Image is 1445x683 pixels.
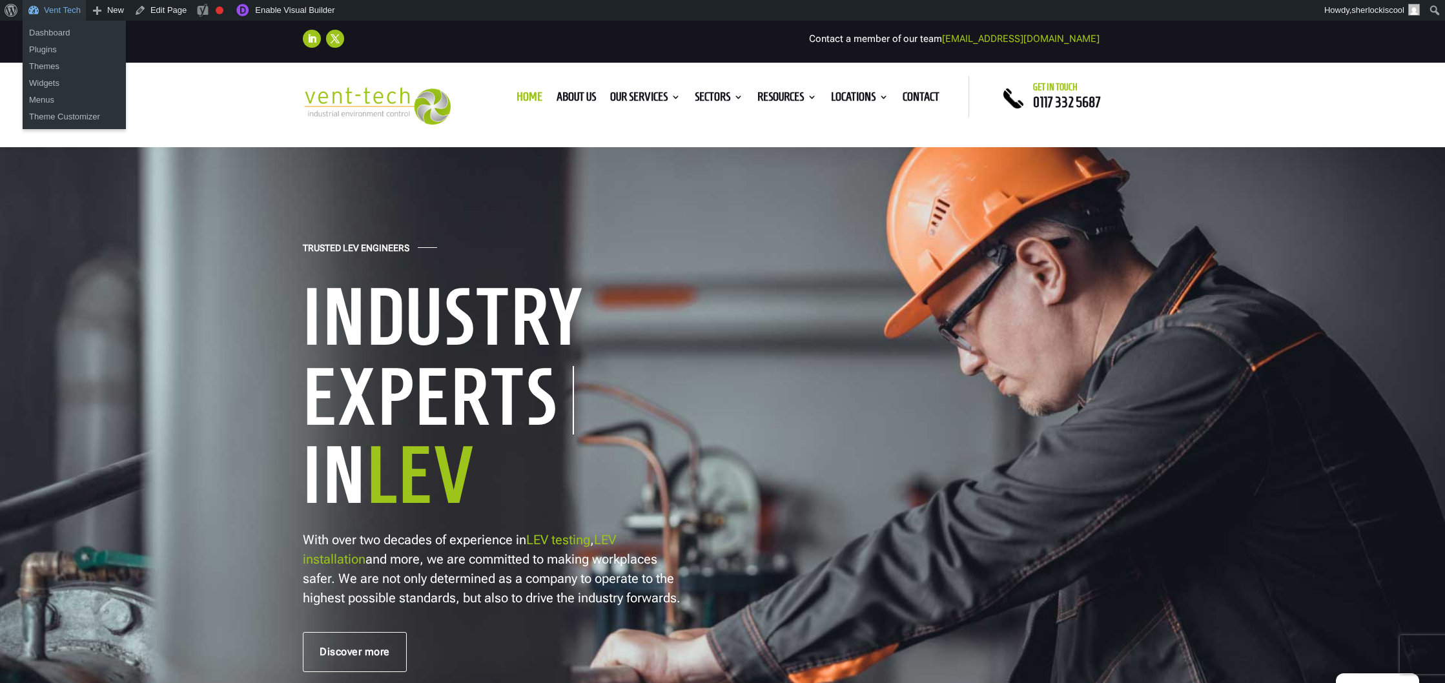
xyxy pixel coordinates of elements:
[695,92,743,107] a: Sectors
[831,92,888,107] a: Locations
[303,632,407,672] a: Discover more
[23,58,126,75] a: Themes
[23,92,126,108] a: Menus
[903,92,939,107] a: Contact
[326,30,344,48] a: Follow on X
[303,434,703,522] h1: In
[23,54,126,129] ul: Vent Tech
[942,33,1100,45] a: [EMAIL_ADDRESS][DOMAIN_NAME]
[23,21,126,62] ul: Vent Tech
[1033,82,1078,92] span: Get in touch
[23,25,126,41] a: Dashboard
[757,92,817,107] a: Resources
[303,243,409,260] h4: Trusted LEV Engineers
[303,530,684,607] p: With over two decades of experience in , and more, we are committed to making workplaces safer. W...
[610,92,681,107] a: Our Services
[367,433,476,517] span: LEV
[303,366,574,434] h1: Experts
[23,75,126,92] a: Widgets
[303,30,321,48] a: Follow on LinkedIn
[517,92,542,107] a: Home
[23,41,126,58] a: Plugins
[216,6,223,14] div: Focus keyphrase not set
[303,87,451,125] img: 2023-09-27T08_35_16.549ZVENT-TECH---Clear-background
[526,532,590,547] a: LEV testing
[303,276,703,364] h1: Industry
[809,33,1100,45] span: Contact a member of our team
[1351,5,1404,15] span: sherlockiscool
[557,92,596,107] a: About us
[1033,94,1101,110] a: 0117 332 5687
[23,108,126,125] a: Theme Customizer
